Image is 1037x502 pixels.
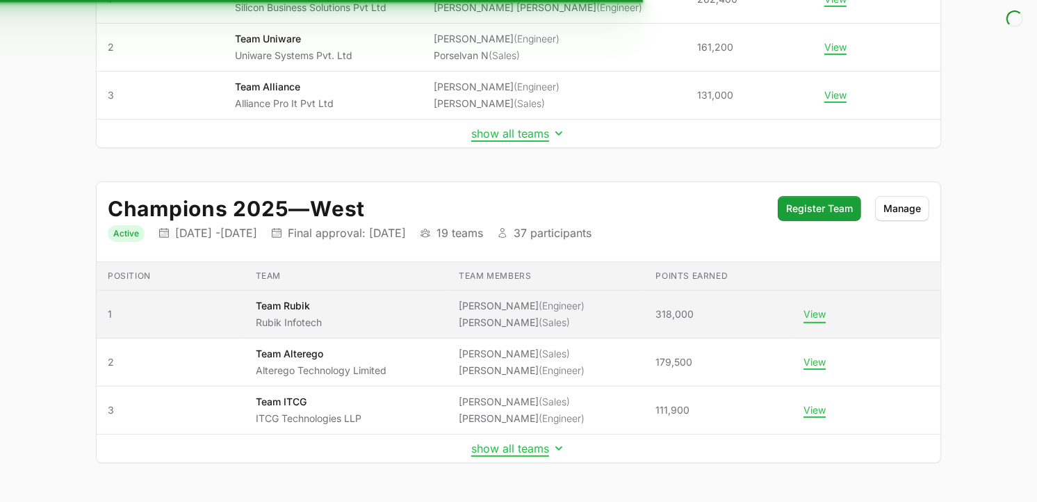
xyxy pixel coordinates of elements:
[471,442,566,455] button: show all teams
[655,307,694,321] span: 318,000
[803,308,826,321] button: View
[875,196,929,221] button: Manage
[436,226,483,240] p: 19 teams
[108,196,764,221] h2: Champions 2025 West
[514,33,560,44] span: (Engineer)
[459,395,585,409] li: [PERSON_NAME]
[108,403,234,417] span: 3
[778,196,861,221] button: Register Team
[108,88,213,102] span: 3
[596,1,642,13] span: (Engineer)
[514,81,560,92] span: (Engineer)
[459,347,585,361] li: [PERSON_NAME]
[288,226,406,240] p: Final approval: [DATE]
[175,226,257,240] p: [DATE] - [DATE]
[289,196,311,221] span: —
[471,127,566,140] button: show all teams
[539,364,585,376] span: (Engineer)
[235,80,334,94] p: Team Alliance
[697,88,733,102] span: 131,000
[256,364,386,378] p: Alterego Technology Limited
[235,49,352,63] p: Uniware Systems Pvt. Ltd
[539,396,570,407] span: (Sales)
[256,316,322,330] p: Rubik Infotech
[256,395,361,409] p: Team ITCG
[514,97,545,109] span: (Sales)
[459,412,585,426] li: [PERSON_NAME]
[434,80,560,94] li: [PERSON_NAME]
[803,356,826,369] button: View
[459,364,585,378] li: [PERSON_NAME]
[96,181,941,463] div: Initiative details
[786,200,853,217] span: Register Team
[434,32,560,46] li: [PERSON_NAME]
[489,49,520,61] span: (Sales)
[256,412,361,426] p: ITCG Technologies LLP
[644,262,792,291] th: Points earned
[448,262,644,291] th: Team members
[434,97,560,111] li: [PERSON_NAME]
[256,347,386,361] p: Team Alterego
[883,200,921,217] span: Manage
[434,49,560,63] li: Porselvan N
[97,262,245,291] th: Position
[539,412,585,424] span: (Engineer)
[434,1,642,15] li: [PERSON_NAME] [PERSON_NAME]
[824,89,847,102] button: View
[459,316,585,330] li: [PERSON_NAME]
[655,403,689,417] span: 111,900
[235,97,334,111] p: Alliance Pro It Pvt Ltd
[697,40,733,54] span: 161,200
[539,316,570,328] span: (Sales)
[803,404,826,416] button: View
[514,226,591,240] p: 37 participants
[824,41,847,54] button: View
[539,348,570,359] span: (Sales)
[235,1,386,15] p: Silicon Business Solutions Pvt Ltd
[655,355,692,369] span: 179,500
[539,300,585,311] span: (Engineer)
[108,307,234,321] span: 1
[108,40,213,54] span: 2
[245,262,448,291] th: Team
[235,32,352,46] p: Team Uniware
[108,355,234,369] span: 2
[459,299,585,313] li: [PERSON_NAME]
[256,299,322,313] p: Team Rubik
